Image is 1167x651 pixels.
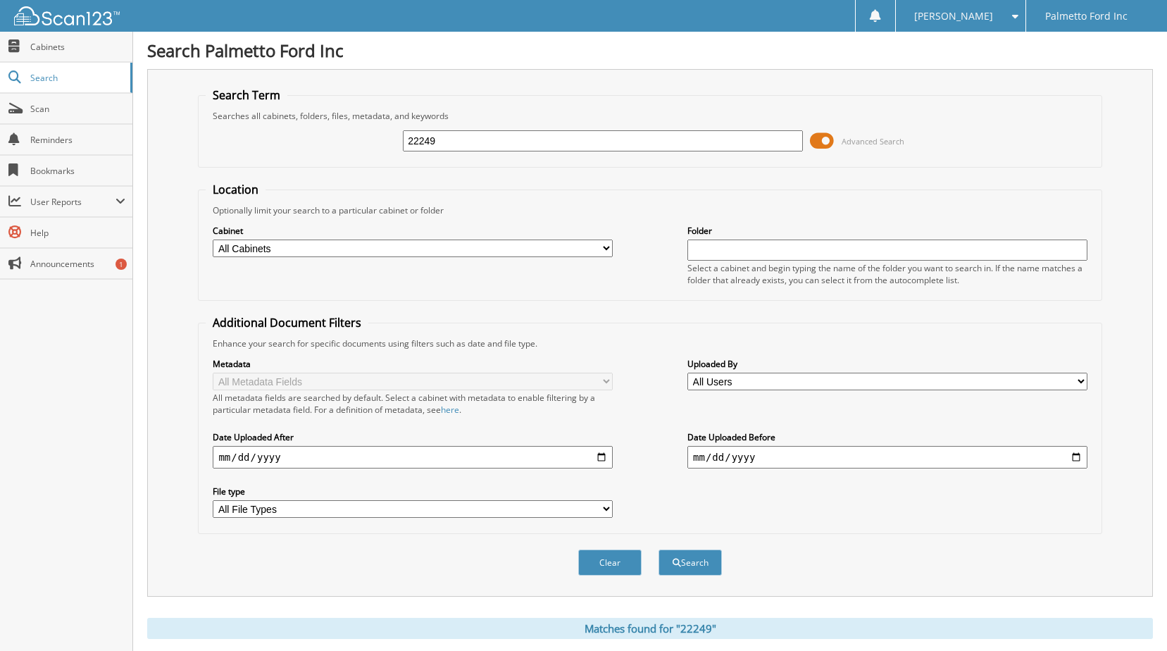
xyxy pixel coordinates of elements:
span: Reminders [30,134,125,146]
h1: Search Palmetto Ford Inc [147,39,1153,62]
label: Uploaded By [687,358,1087,370]
span: Scan [30,103,125,115]
span: Advanced Search [842,136,904,147]
span: Cabinets [30,41,125,53]
button: Clear [578,550,642,576]
span: Bookmarks [30,165,125,177]
span: Search [30,72,123,84]
img: scan123-logo-white.svg [14,6,120,25]
div: Matches found for "22249" [147,618,1153,639]
div: Searches all cabinets, folders, files, metadata, and keywords [206,110,1094,122]
div: All metadata fields are searched by default. Select a cabinet with metadata to enable filtering b... [213,392,613,416]
input: end [687,446,1087,469]
label: File type [213,485,613,497]
a: here [441,404,459,416]
div: Optionally limit your search to a particular cabinet or folder [206,204,1094,216]
label: Cabinet [213,225,613,237]
span: Palmetto Ford Inc [1045,12,1128,20]
button: Search [659,550,722,576]
span: Announcements [30,258,125,270]
label: Metadata [213,358,613,370]
span: [PERSON_NAME] [914,12,993,20]
div: 1 [116,259,127,270]
div: Enhance your search for specific documents using filters such as date and file type. [206,337,1094,349]
label: Folder [687,225,1087,237]
label: Date Uploaded Before [687,431,1087,443]
label: Date Uploaded After [213,431,613,443]
span: User Reports [30,196,116,208]
legend: Search Term [206,87,287,103]
legend: Additional Document Filters [206,315,368,330]
div: Select a cabinet and begin typing the name of the folder you want to search in. If the name match... [687,262,1087,286]
span: Help [30,227,125,239]
input: start [213,446,613,469]
legend: Location [206,182,266,197]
